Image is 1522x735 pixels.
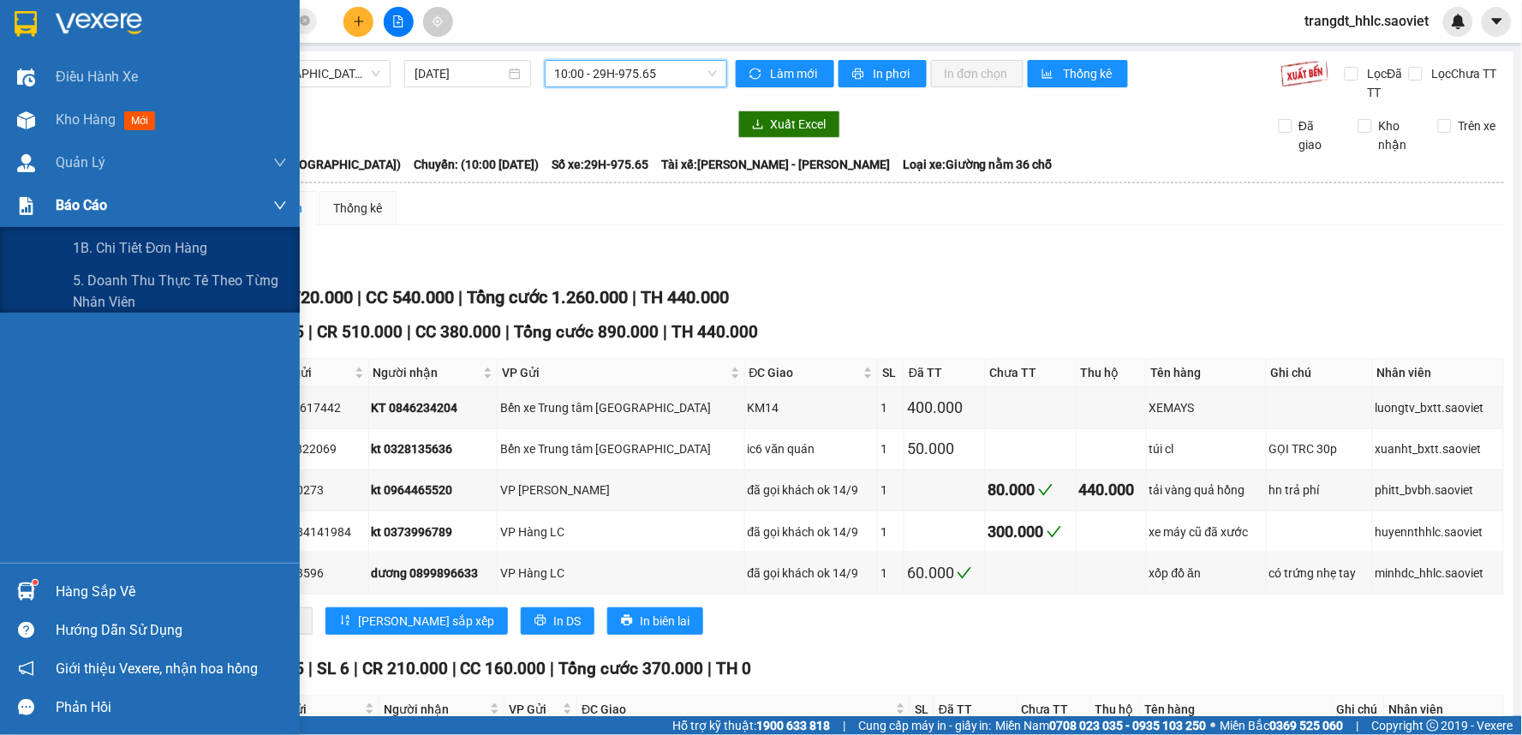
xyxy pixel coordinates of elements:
[880,523,901,541] div: 1
[1452,117,1503,135] span: Trên xe
[1149,523,1263,541] div: xe máy cũ đã xước
[663,322,667,342] span: |
[1385,696,1504,724] th: Nhân viên
[717,659,752,678] span: TH 0
[748,398,875,417] div: KM14
[708,659,713,678] span: |
[607,607,703,635] button: printerIn biên lai
[749,363,861,382] span: ĐC Giao
[384,700,486,719] span: Người nhận
[1149,439,1263,458] div: túi cl
[1042,68,1056,81] span: bar-chart
[874,64,913,83] span: In phơi
[748,439,875,458] div: ic6 văn quán
[257,363,351,382] span: Người gửi
[878,359,904,387] th: SL
[366,287,454,308] span: CC 540.000
[748,564,875,583] div: đã gọi khách ok 14/9
[300,15,310,26] span: close-circle
[265,287,353,308] span: CR 720.000
[988,478,1073,502] div: 80.000
[500,481,741,499] div: VP [PERSON_NAME]
[1376,481,1501,499] div: phitt_bvbh.saoviet
[514,322,659,342] span: Tổng cước 890.000
[1376,398,1501,417] div: luongtv_bxtt.saoviet
[880,439,901,458] div: 1
[372,481,494,499] div: kt 0964465520
[1451,14,1466,29] img: icon-new-feature
[1333,696,1385,724] th: Ghi chú
[339,614,351,628] span: sort-ascending
[621,614,633,628] span: printer
[1149,398,1263,417] div: XEMAYS
[640,612,689,630] span: In biên lai
[308,659,313,678] span: |
[1376,564,1501,583] div: minhdc_hhlc.saoviet
[17,583,35,601] img: warehouse-icon
[880,398,901,417] div: 1
[18,699,34,715] span: message
[500,564,741,583] div: VP Hàng LC
[907,396,982,420] div: 400.000
[354,659,358,678] span: |
[498,553,744,594] td: VP Hàng LC
[300,14,310,30] span: close-circle
[253,700,361,719] span: Người gửi
[555,61,717,87] span: 10:00 - 29H-975.65
[903,155,1053,174] span: Loại xe: Giường nằm 36 chỗ
[56,618,287,643] div: Hướng dẫn sử dụng
[1077,359,1147,387] th: Thu hộ
[1141,696,1333,724] th: Tên hàng
[505,322,510,342] span: |
[273,199,287,212] span: down
[498,511,744,553] td: VP Hàng LC
[1149,564,1263,583] div: xốp đồ ăn
[56,579,287,605] div: Hàng sắp về
[73,270,287,313] span: 5. Doanh thu thực tế theo từng nhân viên
[467,287,628,308] span: Tổng cước 1.260.000
[1221,716,1344,735] span: Miền Bắc
[372,398,494,417] div: KT 0846234204
[1361,64,1409,102] span: Lọc Đã TT
[308,322,313,342] span: |
[957,565,972,581] span: check
[1482,7,1512,37] button: caret-down
[1267,359,1373,387] th: Ghi chú
[452,659,457,678] span: |
[17,197,35,215] img: solution-icon
[671,322,758,342] span: TH 440.000
[423,7,453,37] button: aim
[372,523,494,541] div: kt 0373996789
[1292,10,1443,32] span: trangdt_hhlc.saoviet
[124,111,155,130] span: mới
[771,115,827,134] span: Xuất Excel
[56,194,107,216] span: Báo cáo
[372,439,494,458] div: kt 0328135636
[255,481,366,499] div: 0971440273
[858,716,992,735] span: Cung cấp máy in - giấy in:
[17,154,35,172] img: warehouse-icon
[255,523,366,541] div: toàn 0984141984
[1047,524,1062,540] span: check
[904,359,986,387] th: Đã TT
[333,199,382,218] div: Thống kê
[1357,716,1359,735] span: |
[392,15,404,27] span: file-add
[553,612,581,630] span: In DS
[415,322,501,342] span: CC 380.000
[273,156,287,170] span: down
[362,659,448,678] span: CR 210.000
[1270,719,1344,732] strong: 0369 525 060
[559,659,704,678] span: Tổng cước 370.000
[325,607,508,635] button: sort-ascending[PERSON_NAME] sắp xếp
[373,363,480,382] span: Người nhận
[255,398,366,417] div: KT 0363617442
[839,60,927,87] button: printerIn phơi
[1269,439,1370,458] div: GỌI TRC 30p
[33,580,38,585] sup: 1
[73,237,208,259] span: 1B. Chi tiết đơn hàng
[1376,439,1501,458] div: xuanht_bxtt.saoviet
[986,359,1077,387] th: Chưa TT
[1425,64,1500,83] span: Lọc Chưa TT
[1489,14,1505,29] span: caret-down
